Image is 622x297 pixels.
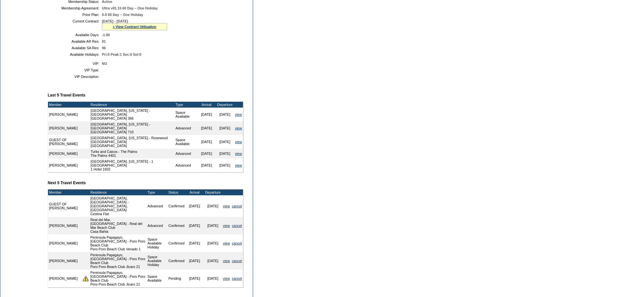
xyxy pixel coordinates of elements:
[48,93,85,97] b: Last 5 Travel Events
[235,163,242,167] a: view
[232,224,242,228] a: cancel
[235,152,242,156] a: view
[198,158,216,172] td: [DATE]
[50,6,99,10] td: Membership Agreement:
[50,68,99,72] td: VIP Type:
[232,241,242,245] a: cancel
[48,181,86,185] b: Next 5 Travel Events
[102,62,107,66] span: NO
[89,270,147,287] td: Peninsula Papagayo, [GEOGRAPHIC_DATA] - Poro Poro Beach Club Poro Poro Beach Club Jicaro 21
[147,217,167,234] td: Advanced
[216,121,234,135] td: [DATE]
[83,275,88,281] img: There are insufficient days and/or tokens to cover this reservation
[48,234,82,252] td: [PERSON_NAME]
[216,102,234,108] td: Departure
[89,252,147,270] td: Peninsula Papagayo, [GEOGRAPHIC_DATA] - Poro Poro Beach Club Poro Poro Beach Club Jicaro 21
[175,108,198,121] td: Space Available
[90,108,175,121] td: [GEOGRAPHIC_DATA], [US_STATE] - [GEOGRAPHIC_DATA] [GEOGRAPHIC_DATA] 366
[204,234,222,252] td: [DATE]
[89,234,147,252] td: Peninsula Papagayo, [GEOGRAPHIC_DATA] - Poro Poro Beach Club Poro Poro Beach Club Venado 1
[50,62,99,66] td: VIP:
[48,102,90,108] td: Member
[102,46,106,50] span: 96
[167,189,185,195] td: Status
[90,158,175,172] td: [GEOGRAPHIC_DATA], [US_STATE] - 1 [GEOGRAPHIC_DATA] 1 Hotel 1602
[223,204,230,208] a: view
[235,126,242,130] a: view
[185,189,204,195] td: Arrival
[89,189,147,195] td: Residence
[102,19,128,23] span: [DATE] - [DATE]
[48,270,82,287] td: [PERSON_NAME]
[232,276,242,280] a: cancel
[102,39,106,43] span: 91
[198,121,216,135] td: [DATE]
[204,270,222,287] td: [DATE]
[113,25,156,29] a: » View Contract Utilization
[204,189,222,195] td: Departure
[223,276,230,280] a: view
[216,135,234,149] td: [DATE]
[204,195,222,217] td: [DATE]
[50,52,99,56] td: Available Holidays:
[48,121,90,135] td: [PERSON_NAME]
[48,108,90,121] td: [PERSON_NAME]
[102,6,158,10] span: Ultra v01.15 60 Day – One Holiday
[90,149,175,158] td: Turks and Caicos - The Palms The Palms 4401
[198,135,216,149] td: [DATE]
[216,108,234,121] td: [DATE]
[147,234,167,252] td: Space Available Holiday
[175,149,198,158] td: Advanced
[90,121,175,135] td: [GEOGRAPHIC_DATA], [US_STATE] - [GEOGRAPHIC_DATA] [GEOGRAPHIC_DATA] 710
[50,46,99,50] td: Available SA Res:
[232,204,242,208] a: cancel
[235,140,242,144] a: view
[48,195,82,217] td: GUEST OF [PERSON_NAME]
[223,224,230,228] a: view
[167,270,185,287] td: Pending
[102,33,110,37] span: -1.00
[90,102,175,108] td: Residence
[216,158,234,172] td: [DATE]
[50,75,99,79] td: VIP Description:
[185,252,204,270] td: [DATE]
[147,252,167,270] td: Space Available Holiday
[89,217,147,234] td: Real del Mar, [GEOGRAPHIC_DATA] - Real del Mar Beach Club Casa Bahia
[198,102,216,108] td: Arrival
[48,158,90,172] td: [PERSON_NAME]
[185,234,204,252] td: [DATE]
[102,52,141,56] span: Pri:0 Peak:1 Sec:0 Sel:0
[198,108,216,121] td: [DATE]
[90,135,175,149] td: [GEOGRAPHIC_DATA], [US_STATE] - Rosewood [GEOGRAPHIC_DATA] [GEOGRAPHIC_DATA]
[167,252,185,270] td: Confirmed
[167,195,185,217] td: Confirmed
[102,13,143,17] span: 0-0 60 Day – One Holiday
[147,270,167,287] td: Space Available
[50,13,99,17] td: Price Plan:
[185,195,204,217] td: [DATE]
[175,121,198,135] td: Advanced
[175,135,198,149] td: Space Available
[50,33,99,37] td: Available Days:
[48,252,82,270] td: [PERSON_NAME]
[147,195,167,217] td: Advanced
[198,149,216,158] td: [DATE]
[185,270,204,287] td: [DATE]
[48,149,90,158] td: [PERSON_NAME]
[204,217,222,234] td: [DATE]
[89,195,147,217] td: [GEOGRAPHIC_DATA], [GEOGRAPHIC_DATA] - [GEOGRAPHIC_DATA], [GEOGRAPHIC_DATA] Cestina Flat
[175,102,198,108] td: Type
[232,259,242,263] a: cancel
[175,158,198,172] td: Advanced
[147,189,167,195] td: Type
[50,39,99,43] td: Available AR Res:
[167,217,185,234] td: Confirmed
[223,241,230,245] a: view
[223,259,230,263] a: view
[50,19,99,30] td: Current Contract:
[204,252,222,270] td: [DATE]
[235,112,242,116] a: view
[216,149,234,158] td: [DATE]
[48,189,82,195] td: Member
[48,217,82,234] td: [PERSON_NAME]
